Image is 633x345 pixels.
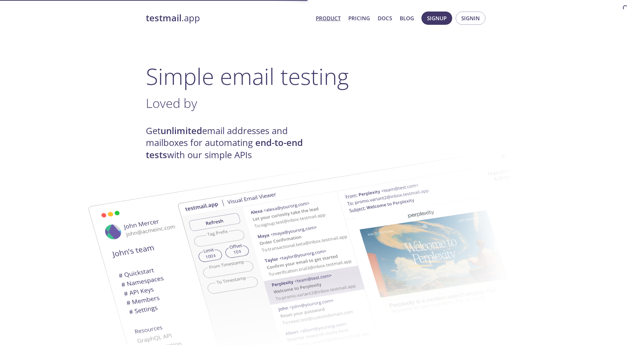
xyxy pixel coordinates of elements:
button: Signin [456,12,485,25]
a: Blog [400,14,414,23]
a: testmail.app [146,12,310,24]
a: Product [316,14,341,23]
strong: testmail [146,12,182,24]
h1: Simple email testing [146,63,487,90]
strong: end-to-end tests [146,137,303,161]
a: Docs [378,14,392,23]
a: Pricing [348,14,370,23]
button: Signup [421,12,452,25]
h4: Get email addresses and mailboxes for automating with our simple APIs [146,125,316,161]
span: Signup [427,14,447,23]
span: Signin [461,14,480,23]
strong: unlimited [161,125,202,137]
span: Loved by [146,94,197,112]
